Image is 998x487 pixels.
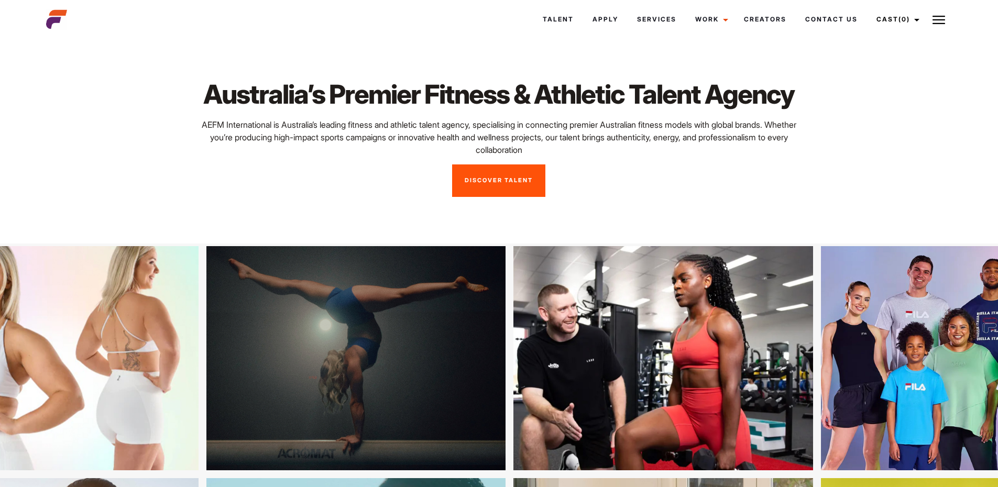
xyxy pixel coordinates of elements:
a: Discover Talent [452,164,545,197]
img: Burger icon [933,14,945,26]
a: Creators [734,5,796,34]
a: Work [686,5,734,34]
a: Talent [533,5,583,34]
img: 54grd [463,246,763,471]
a: Apply [583,5,628,34]
img: cropped-aefm-brand-fav-22-square.png [46,9,67,30]
img: 14 [156,246,455,471]
span: (0) [898,15,910,23]
a: Cast(0) [867,5,926,34]
h1: Australia’s Premier Fitness & Athletic Talent Agency [199,79,798,110]
a: Services [628,5,686,34]
p: AEFM International is Australia’s leading fitness and athletic talent agency, specialising in con... [199,118,798,156]
a: Contact Us [796,5,867,34]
